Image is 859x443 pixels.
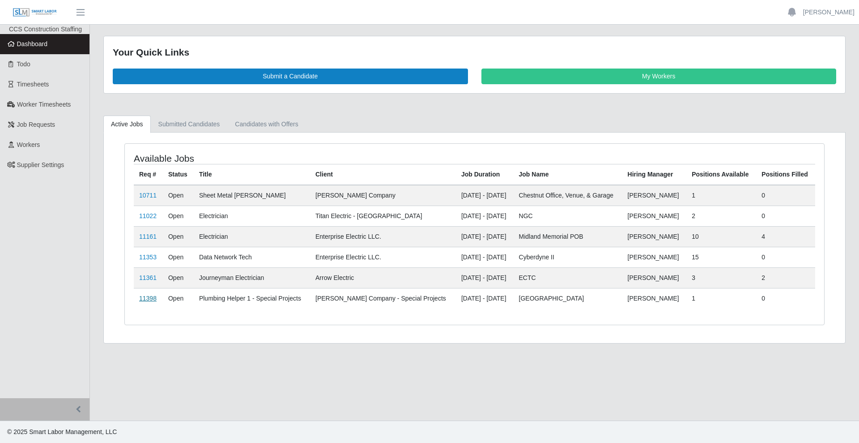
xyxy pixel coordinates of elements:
span: Timesheets [17,81,49,88]
span: Supplier Settings [17,161,64,168]
td: Open [163,226,194,247]
td: [PERSON_NAME] Company - Special Projects [310,288,456,309]
td: 1 [686,288,756,309]
td: 2 [686,206,756,226]
td: Enterprise Electric LLC. [310,247,456,267]
a: 11398 [139,295,157,302]
th: Job Name [514,164,622,185]
th: Client [310,164,456,185]
td: ECTC [514,267,622,288]
th: Hiring Manager [622,164,687,185]
th: Req # [134,164,163,185]
td: Open [163,288,194,309]
a: 11361 [139,274,157,281]
a: 11022 [139,212,157,219]
td: 0 [756,288,815,309]
span: Job Requests [17,121,55,128]
td: 10 [686,226,756,247]
td: Electrician [194,226,310,247]
td: Enterprise Electric LLC. [310,226,456,247]
img: SLM Logo [13,8,57,17]
td: [PERSON_NAME] [622,247,687,267]
td: Electrician [194,206,310,226]
a: Submitted Candidates [151,116,228,133]
th: Job Duration [456,164,514,185]
span: Dashboard [17,40,48,47]
a: [PERSON_NAME] [803,8,855,17]
td: 0 [756,206,815,226]
td: [DATE] - [DATE] [456,206,514,226]
td: 0 [756,247,815,267]
td: [DATE] - [DATE] [456,288,514,309]
a: My Workers [481,69,837,84]
span: CCS Construction Staffing [9,26,82,33]
td: [DATE] - [DATE] [456,226,514,247]
td: Sheet Metal [PERSON_NAME] [194,185,310,206]
td: Plumbing Helper 1 - Special Projects [194,288,310,309]
td: Journeyman Electrician [194,267,310,288]
td: [DATE] - [DATE] [456,267,514,288]
td: 2 [756,267,815,288]
td: Arrow Electric [310,267,456,288]
td: Chestnut Office, Venue, & Garage [514,185,622,206]
td: [GEOGRAPHIC_DATA] [514,288,622,309]
span: Worker Timesheets [17,101,71,108]
th: Title [194,164,310,185]
td: 3 [686,267,756,288]
td: 1 [686,185,756,206]
td: Cyberdyne II [514,247,622,267]
td: [DATE] - [DATE] [456,185,514,206]
td: Open [163,247,194,267]
td: Open [163,267,194,288]
a: Candidates with Offers [227,116,306,133]
td: Open [163,185,194,206]
td: Midland Memorial POB [514,226,622,247]
a: 11353 [139,254,157,261]
td: Data Network Tech [194,247,310,267]
th: Positions Available [686,164,756,185]
td: Titan Electric - [GEOGRAPHIC_DATA] [310,206,456,226]
td: 0 [756,185,815,206]
td: [PERSON_NAME] [622,206,687,226]
td: [PERSON_NAME] [622,185,687,206]
th: Status [163,164,194,185]
td: 4 [756,226,815,247]
span: © 2025 Smart Labor Management, LLC [7,428,117,435]
a: Active Jobs [103,116,151,133]
span: Workers [17,141,40,148]
td: [PERSON_NAME] Company [310,185,456,206]
a: Submit a Candidate [113,69,468,84]
td: Open [163,206,194,226]
td: NGC [514,206,622,226]
td: [PERSON_NAME] [622,226,687,247]
td: [PERSON_NAME] [622,267,687,288]
th: Positions Filled [756,164,815,185]
span: Todo [17,60,30,68]
a: 11161 [139,233,157,240]
td: [PERSON_NAME] [622,288,687,309]
div: Your Quick Links [113,45,836,60]
td: [DATE] - [DATE] [456,247,514,267]
a: 10711 [139,192,157,199]
td: 15 [686,247,756,267]
h4: Available Jobs [134,153,410,164]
